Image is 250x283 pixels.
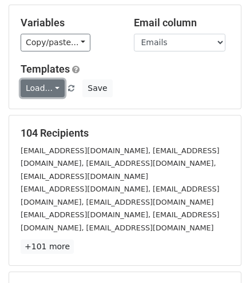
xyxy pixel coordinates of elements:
[21,146,219,181] small: [EMAIL_ADDRESS][DOMAIN_NAME], [EMAIL_ADDRESS][DOMAIN_NAME], [EMAIL_ADDRESS][DOMAIN_NAME], [EMAIL_...
[82,79,112,97] button: Save
[21,63,70,75] a: Templates
[21,34,90,51] a: Copy/paste...
[21,210,219,232] small: [EMAIL_ADDRESS][DOMAIN_NAME], [EMAIL_ADDRESS][DOMAIN_NAME], [EMAIL_ADDRESS][DOMAIN_NAME]
[21,240,74,254] a: +101 more
[21,17,117,29] h5: Variables
[193,228,250,283] iframe: Chat Widget
[21,79,65,97] a: Load...
[21,185,219,206] small: [EMAIL_ADDRESS][DOMAIN_NAME], [EMAIL_ADDRESS][DOMAIN_NAME], [EMAIL_ADDRESS][DOMAIN_NAME]
[134,17,230,29] h5: Email column
[21,127,229,139] h5: 104 Recipients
